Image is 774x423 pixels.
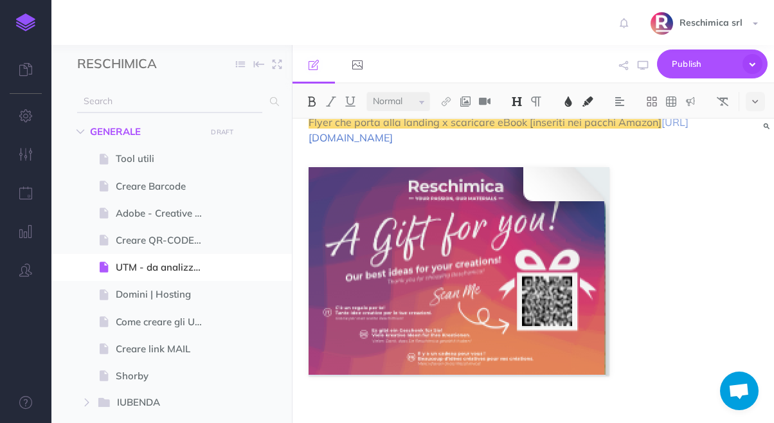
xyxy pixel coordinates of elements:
[582,96,593,107] img: Text background color button
[116,341,215,357] span: Creare link MAIL
[345,96,356,107] img: Underline button
[717,96,728,107] img: Clear styles button
[672,54,736,74] span: Publish
[325,96,337,107] img: Italic button
[479,96,491,107] img: Add video button
[117,395,195,411] span: IUBENDA
[309,116,661,129] span: Flyer che porta alla landing x scaricare eBook [inseriti nei pacchi Amazon]
[665,96,677,107] img: Create table button
[77,55,228,74] input: Documentation Name
[530,96,542,107] img: Paragraph button
[116,287,215,302] span: Domini | Hosting
[673,17,749,28] span: Reschimica srl
[614,96,625,107] img: Alignment dropdown menu button
[685,96,696,107] img: Callout dropdown menu button
[211,128,233,136] small: DRAFT
[511,96,523,107] img: Headings dropdown button
[309,167,609,375] img: oiAo6ZgBFF5QGCJ9UvRSUZKwURwBZIYNnw.png
[116,206,215,221] span: Adobe - Creative Cloud
[116,233,215,248] span: Creare QR-CODE per le etichette prodotto
[77,90,262,113] input: Search
[440,96,452,107] img: Link button
[16,14,35,32] img: logo-mark.svg
[116,260,215,275] span: UTM - da analizzare in GA4
[206,125,239,139] button: DRAFT
[562,96,574,107] img: Text color button
[116,151,215,166] span: Tool utili
[116,314,215,330] span: Come creare gli UTM
[306,96,318,107] img: Bold button
[651,12,673,35] img: SYa4djqk1Oq5LKxmPekz2tk21Z5wK9RqXEiubV6a.png
[460,96,471,107] img: Add image button
[657,50,768,78] button: Publish
[116,179,215,194] span: Creare Barcode
[90,124,199,139] span: GENERALE
[720,372,759,410] div: Aprire la chat
[116,368,215,384] span: Shorby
